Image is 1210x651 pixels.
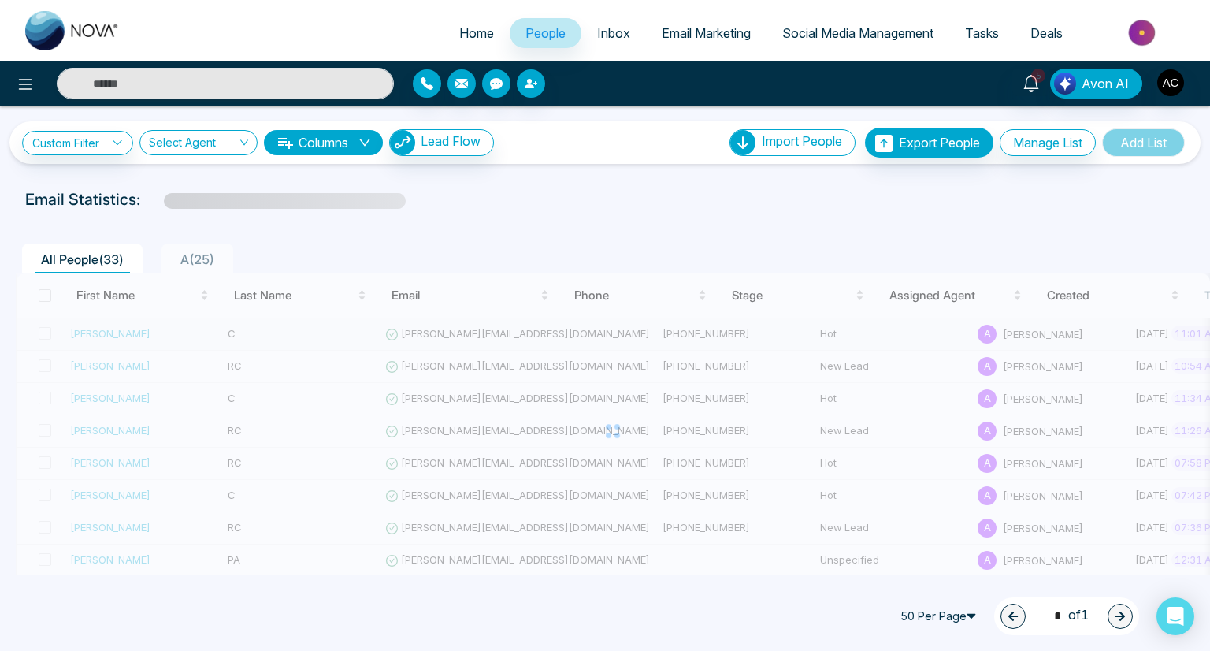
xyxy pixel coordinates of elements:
[22,131,133,155] a: Custom Filter
[383,129,494,156] a: Lead FlowLead Flow
[1030,25,1063,41] span: Deals
[1000,129,1096,156] button: Manage List
[646,18,766,48] a: Email Marketing
[1156,597,1194,635] div: Open Intercom Messenger
[525,25,566,41] span: People
[782,25,933,41] span: Social Media Management
[1082,74,1129,93] span: Avon AI
[358,136,371,149] span: down
[1050,69,1142,99] button: Avon AI
[421,133,481,149] span: Lead Flow
[597,25,630,41] span: Inbox
[865,128,993,158] button: Export People
[762,133,842,149] span: Import People
[1031,69,1045,83] span: 5
[965,25,999,41] span: Tasks
[766,18,949,48] a: Social Media Management
[510,18,581,48] a: People
[1012,69,1050,96] a: 5
[25,11,120,50] img: Nova CRM Logo
[444,18,510,48] a: Home
[1015,18,1078,48] a: Deals
[389,129,494,156] button: Lead Flow
[25,188,140,211] p: Email Statistics:
[949,18,1015,48] a: Tasks
[581,18,646,48] a: Inbox
[264,130,383,155] button: Columnsdown
[174,251,221,267] span: A ( 25 )
[35,251,130,267] span: All People ( 33 )
[662,25,751,41] span: Email Marketing
[1086,15,1201,50] img: Market-place.gif
[899,135,980,151] span: Export People
[1045,605,1089,627] span: of 1
[390,130,415,155] img: Lead Flow
[1157,69,1184,96] img: User Avatar
[1054,73,1076,95] img: Lead Flow
[459,25,494,41] span: Home
[893,604,988,629] span: 50 Per Page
